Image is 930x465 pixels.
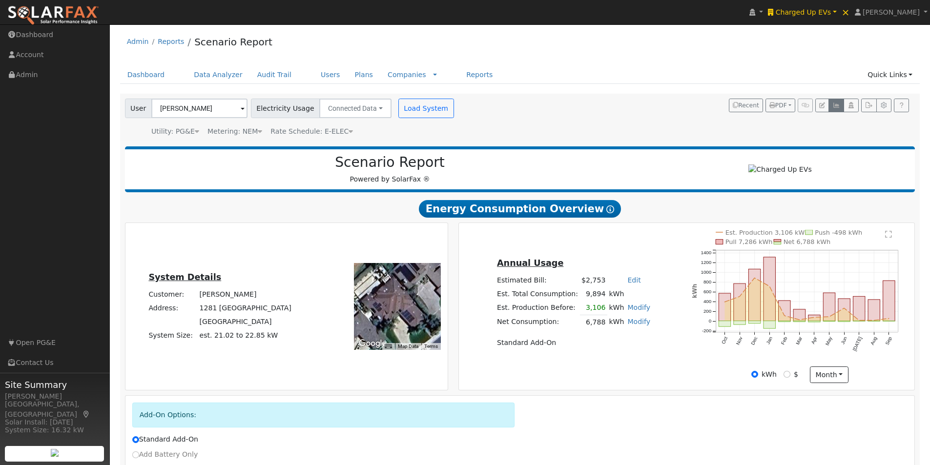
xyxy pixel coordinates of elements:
circle: onclick="" [888,318,890,320]
text: 1000 [701,269,712,275]
text: [DATE] [852,336,863,352]
a: Companies [388,71,426,79]
text: Aug [869,336,878,345]
text: 0 [709,318,712,323]
img: retrieve [51,449,59,457]
label: kWh [762,369,777,380]
circle: onclick="" [724,301,726,303]
circle: onclick="" [873,320,875,322]
text: Push -498 kWh [815,229,863,236]
a: Modify [627,318,650,325]
a: Reports [158,38,184,45]
circle: onclick="" [799,319,801,321]
td: [GEOGRAPHIC_DATA] [198,315,293,329]
td: Customer: [147,287,198,301]
h2: Scenario Report [135,154,645,171]
div: Utility: PG&E [151,126,199,137]
span: Electricity Usage [251,99,320,118]
td: $2,753 [580,274,607,287]
rect: onclick="" [838,321,850,322]
a: Modify [627,303,650,311]
button: Login As [844,99,859,112]
img: SolarFax [7,5,99,26]
rect: onclick="" [734,321,745,325]
rect: onclick="" [853,296,865,321]
td: System Size: [147,329,198,343]
circle: onclick="" [858,320,860,322]
a: Plans [348,66,380,84]
circle: onclick="" [784,315,785,317]
span: × [842,6,850,18]
td: kWh [607,287,652,301]
a: Quick Links [860,66,920,84]
text: Dec [750,336,758,346]
text: Feb [780,336,788,345]
td: kWh [607,315,626,329]
text: Oct [721,336,729,345]
text: Pull 7,286 kWh [725,238,773,245]
td: Standard Add-On [495,336,652,349]
text: Net 6,788 kWh [784,238,831,245]
rect: onclick="" [824,321,835,322]
text: Est. Production 3,106 kWh [725,229,809,236]
rect: onclick="" [808,315,820,321]
td: System Size [198,329,293,343]
a: Edit [627,276,641,284]
button: Load System [398,99,454,118]
button: Keyboard shortcuts [385,343,392,350]
label: Standard Add-On [132,434,198,445]
rect: onclick="" [793,321,805,322]
td: Net Consumption: [495,315,579,329]
td: [PERSON_NAME] [198,287,293,301]
a: Data Analyzer [186,66,250,84]
text: 600 [703,289,712,294]
a: Scenario Report [194,36,272,48]
button: Settings [876,99,891,112]
text: 400 [703,299,712,304]
button: PDF [765,99,795,112]
span: Site Summary [5,378,104,391]
rect: onclick="" [793,309,805,321]
circle: onclick="" [739,296,741,298]
td: 6,788 [580,315,607,329]
div: Powered by SolarFax ® [130,154,650,184]
text: 800 [703,279,712,284]
td: 9,894 [580,287,607,301]
text: -200 [702,328,712,333]
text: Jan [765,336,774,345]
div: Solar Install: [DATE] [5,417,104,427]
button: Export Interval Data [861,99,876,112]
div: [PERSON_NAME] [5,391,104,402]
span: User [125,99,152,118]
span: Energy Consumption Overview [419,200,621,218]
img: Google [356,337,389,350]
rect: onclick="" [764,257,775,321]
a: Dashboard [120,66,172,84]
td: Est. Production Before: [495,301,579,315]
td: 3,106 [580,301,607,315]
text: Mar [795,336,803,346]
div: Metering: NEM [207,126,262,137]
button: Edit User [815,99,829,112]
a: Terms (opens in new tab) [424,344,438,349]
div: System Size: 16.32 kW [5,425,104,435]
td: Estimated Bill: [495,274,579,287]
button: Multi-Series Graph [828,99,844,112]
span: est. 21.02 to 22.85 kW [200,331,278,339]
circle: onclick="" [754,277,756,279]
rect: onclick="" [824,293,835,321]
text: Apr [810,336,819,345]
button: Recent [729,99,763,112]
circle: onclick="" [769,285,771,287]
i: Show Help [606,205,614,213]
rect: onclick="" [719,293,730,321]
circle: onclick="" [844,307,846,309]
a: Audit Trail [250,66,299,84]
td: Est. Total Consumption: [495,287,579,301]
rect: onclick="" [868,300,880,321]
label: Add Battery Only [132,449,198,460]
circle: onclick="" [828,316,830,318]
img: Charged Up EVs [748,164,812,175]
circle: onclick="" [813,316,815,318]
a: Reports [459,66,500,84]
